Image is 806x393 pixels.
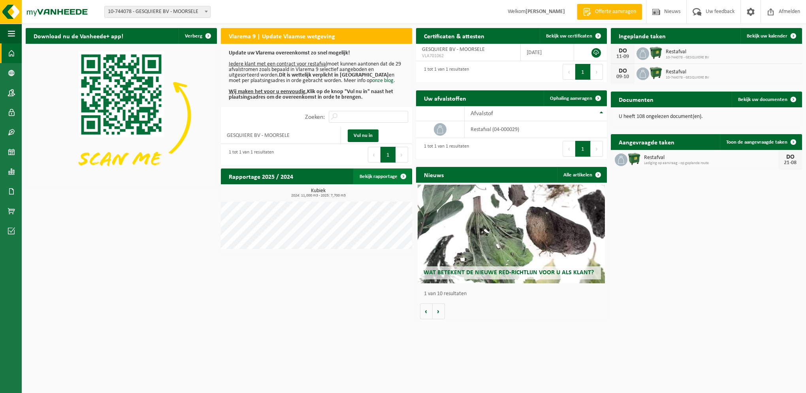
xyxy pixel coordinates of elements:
button: Next [591,141,603,157]
span: Restafval [666,69,709,75]
img: WB-1100-HPE-GN-01 [649,66,663,80]
div: 1 tot 1 van 1 resultaten [225,146,274,163]
a: Offerte aanvragen [577,4,642,20]
span: VLA701062 [422,53,515,59]
span: 10-744078 - GESQUIERE BV [666,55,709,60]
label: Zoeken: [305,114,325,120]
h2: Aangevraagde taken [611,134,682,150]
div: DO [782,154,798,160]
td: [DATE] [521,44,574,61]
div: 09-10 [615,74,631,80]
a: Bekijk uw documenten [732,92,801,107]
h2: Nieuws [416,167,452,182]
span: Bekijk uw kalender [747,34,787,39]
h2: Uw afvalstoffen [416,90,474,106]
button: Next [591,64,603,80]
a: Alle artikelen [557,167,606,183]
button: Previous [563,141,575,157]
img: WB-1100-HPE-GN-01 [649,46,663,60]
a: onze blog. [372,78,395,84]
button: Volgende [433,303,445,319]
img: WB-1100-HPE-GN-01 [627,152,641,166]
img: Download de VHEPlus App [26,44,217,187]
span: Verberg [185,34,202,39]
p: 1 van 10 resultaten [424,291,603,297]
p: moet kunnen aantonen dat de 29 afvalstromen zoals bepaald in Vlarema 9 selectief aangeboden en ui... [229,51,404,100]
button: Next [396,147,408,163]
div: 1 tot 1 van 1 resultaten [420,140,469,157]
a: Wat betekent de nieuwe RED-richtlijn voor u als klant? [418,185,605,283]
button: 1 [380,147,396,163]
span: 10-744078 - GESQUIERE BV - MOORSELE [104,6,211,18]
div: 11-09 [615,54,631,60]
span: Bekijk uw certificaten [546,34,592,39]
button: Previous [368,147,380,163]
span: 10-744078 - GESQUIERE BV - MOORSELE [105,6,210,17]
h2: Ingeplande taken [611,28,674,43]
button: Vorige [420,303,433,319]
a: Ophaling aanvragen [544,90,606,106]
span: Afvalstof [471,110,493,117]
p: U heeft 108 ongelezen document(en). [619,114,794,120]
u: Iedere klant met een contract voor restafval [229,61,327,67]
h2: Certificaten & attesten [416,28,492,43]
span: Restafval [666,49,709,55]
span: 10-744078 - GESQUIERE BV [666,75,709,80]
span: Wat betekent de nieuwe RED-richtlijn voor u als klant? [424,269,594,276]
a: Toon de aangevraagde taken [720,134,801,150]
button: 1 [575,64,591,80]
span: Offerte aanvragen [593,8,638,16]
span: Lediging op aanvraag - op geplande route [644,161,778,166]
h2: Vlarema 9 | Update Vlaamse wetgeving [221,28,343,43]
a: Bekijk uw kalender [740,28,801,44]
h2: Download nu de Vanheede+ app! [26,28,131,43]
button: 1 [575,141,591,157]
a: Bekijk uw certificaten [540,28,606,44]
td: restafval (04-000029) [465,121,607,138]
h3: Kubiek [225,188,412,198]
button: Previous [563,64,575,80]
div: 1 tot 1 van 1 resultaten [420,63,469,80]
span: 2024: 11,000 m3 - 2025: 7,700 m3 [225,194,412,198]
span: GESQUIERE BV - MOORSELE [422,47,485,52]
b: Dit is wettelijk verplicht in [GEOGRAPHIC_DATA] [279,72,389,78]
div: 21-08 [782,160,798,166]
div: DO [615,48,631,54]
h2: Rapportage 2025 / 2024 [221,168,301,184]
a: Vul nu in [348,129,379,142]
span: Toon de aangevraagde taken [726,140,787,145]
h2: Documenten [611,92,661,107]
strong: [PERSON_NAME] [525,9,565,15]
span: Bekijk uw documenten [738,97,787,102]
span: Ophaling aanvragen [550,96,592,101]
u: Wij maken het voor u eenvoudig. [229,89,307,95]
a: Bekijk rapportage [353,168,411,184]
button: Verberg [179,28,216,44]
b: Update uw Vlarema overeenkomst zo snel mogelijk! [229,50,350,56]
td: GESQUIERE BV - MOORSELE [221,127,341,144]
div: DO [615,68,631,74]
span: Restafval [644,155,778,161]
b: Klik op de knop "Vul nu in" naast het plaatsingsadres om de overeenkomst in orde te brengen. [229,89,393,100]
